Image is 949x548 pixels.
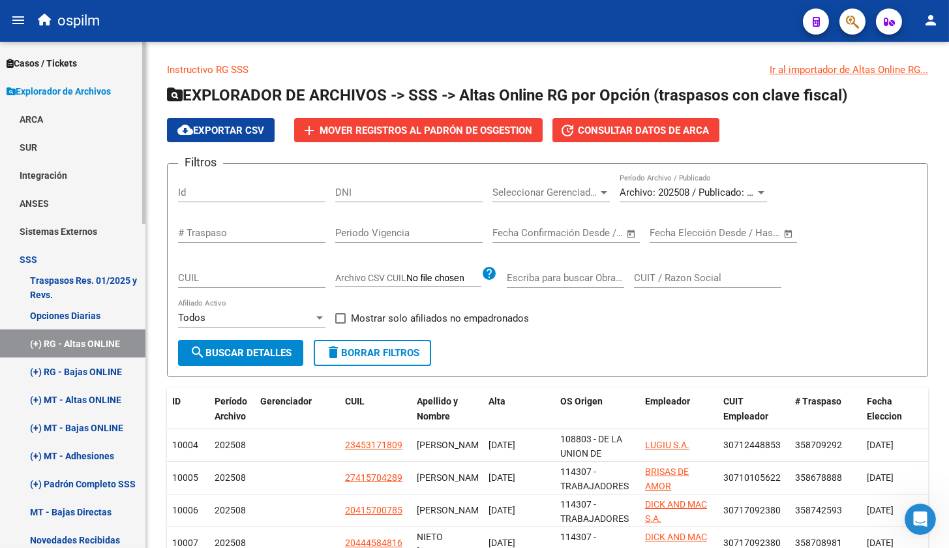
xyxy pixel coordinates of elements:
[294,118,543,142] button: Mover registros al PADRÓN de OsGestion
[10,365,250,407] div: Soporte dice…
[8,5,33,30] button: go back
[650,227,692,239] input: Start date
[645,440,689,450] span: LUGIU S.A.
[905,504,936,535] iframe: Intercom live chat
[560,434,648,548] span: 108803 - DE LA UNION DE TRABAJADORES DEL TURISMO HOTELEROS Y GASTRONOMICOS DE LA [GEOGRAPHIC_DATA]
[301,123,317,138] mat-icon: add
[172,505,198,515] span: 10006
[718,388,790,445] datatable-header-cell: CUIT Empleador
[21,61,203,150] div: esto solo limita la acción de este usuario en particular ya que le está restringiendo o agregando...
[417,472,487,483] span: [PERSON_NAME]
[624,226,639,241] button: Open calendar
[178,312,205,324] span: Todos
[492,227,535,239] input: Start date
[560,123,575,138] mat-icon: update
[63,12,79,22] h1: Fin
[10,12,26,28] mat-icon: menu
[228,5,252,30] button: Inicio
[224,422,245,443] button: Enviar un mensaje…
[172,440,198,450] span: 10004
[781,226,796,241] button: Open calendar
[489,503,550,518] div: [DATE]
[489,470,550,485] div: [DATE]
[578,125,709,136] span: Consultar datos de ARCA
[645,396,690,406] span: Empleador
[723,538,781,548] span: 30717092380
[167,64,249,76] a: Instructivo RG SSS
[552,118,719,142] button: Consultar datos de ARCA
[790,388,862,445] datatable-header-cell: # Traspaso
[178,340,303,366] button: Buscar Detalles
[21,373,203,398] div: Cualquier otra duda estamos a su disposición.
[867,538,894,548] span: [DATE]
[37,7,58,28] img: Profile image for Fin
[167,388,209,445] datatable-header-cell: ID
[345,538,402,548] span: 20444584816
[335,273,406,283] span: Archivo CSV CUIL
[795,538,842,548] span: 358708981
[492,187,598,198] span: Seleccionar Gerenciador
[177,122,193,138] mat-icon: cloud_download
[215,440,246,450] span: 202508
[340,388,412,445] datatable-header-cell: CUIL
[57,7,100,35] span: ospilm
[255,388,340,445] datatable-header-cell: Gerenciador
[345,440,402,450] span: 23453171809
[7,56,77,70] span: Casos / Tickets
[795,472,842,483] span: 358678888
[489,438,550,453] div: [DATE]
[215,505,246,515] span: 202508
[10,53,214,158] div: esto solo limita la acción de este usuario en particular ya que le está restringiendo o agregando...
[481,266,497,281] mat-icon: help
[172,538,198,548] span: 10007
[704,227,767,239] input: End date
[178,153,223,172] h3: Filtros
[923,12,939,28] mat-icon: person
[547,227,610,239] input: End date
[10,365,214,406] div: Cualquier otra duda estamos a su disposición.
[417,440,487,450] span: [PERSON_NAME]
[723,440,781,450] span: 30712448853
[10,53,250,168] div: Soporte dice…
[412,388,483,445] datatable-header-cell: Apellido y Nombre
[320,125,532,136] span: Mover registros al PADRÓN de OsGestion
[795,505,842,515] span: 358742593
[345,396,365,406] span: CUIL
[417,505,487,515] span: [PERSON_NAME]
[645,466,701,521] span: BRISAS DE AMOR SOCIEDAD DE RES
[489,396,505,406] span: Alta
[867,472,894,483] span: [DATE]
[167,118,275,142] button: Exportar CSV
[190,347,292,359] span: Buscar Detalles
[723,505,781,515] span: 30717092380
[862,388,933,445] datatable-header-cell: Fecha Eleccion
[325,347,419,359] span: Borrar Filtros
[57,176,240,202] div: Le estoy agregando Areas a todos porque no se como impacta
[867,396,902,421] span: Fecha Eleccion
[417,396,458,421] span: Apellido y Nombre
[215,396,247,421] span: Período Archivo
[645,499,707,525] span: DICK AND MAC S.A.
[11,400,250,422] textarea: Escribe un mensaje...
[560,396,603,406] span: OS Origen
[867,505,894,515] span: [DATE]
[640,388,718,445] datatable-header-cell: Empleador
[177,125,264,136] span: Exportar CSV
[7,84,111,99] span: Explorador de Archivos
[483,388,555,445] datatable-header-cell: Alta
[406,273,481,284] input: Archivo CSV CUIL
[215,472,246,483] span: 202508
[215,538,246,548] span: 202508
[723,396,768,421] span: CUIT Empleador
[325,344,341,360] mat-icon: delete
[21,228,203,356] div: A modo informativo: el ´área corresponde al área de destino a la cual esta asociada la factura, l...
[167,86,847,104] span: EXPLORADOR DE ARCHIVOS -> SSS -> Altas Online RG por Opción (traspasos con clave fiscal)
[190,344,205,360] mat-icon: search
[10,220,214,363] div: A modo informativo: el ´área corresponde al área de destino a la cual esta asociada la factura, l...
[172,472,198,483] span: 10005
[41,427,52,438] button: Selector de gif
[260,396,312,406] span: Gerenciador
[345,505,402,515] span: 20415700785
[620,187,778,198] span: Archivo: 202508 / Publicado: 202507
[351,311,529,326] span: Mostrar solo afiliados no empadronados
